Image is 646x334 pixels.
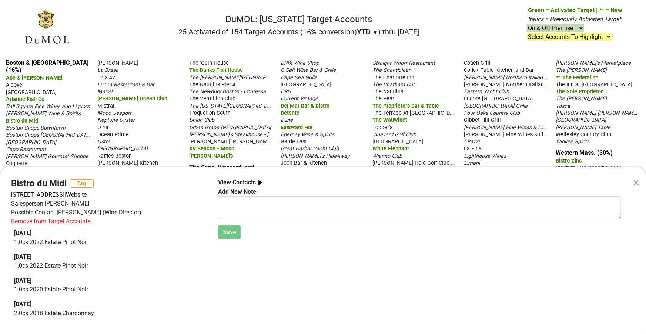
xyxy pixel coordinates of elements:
a: Website [66,191,87,198]
div: Possible Contact: [PERSON_NAME] (Wine Director) [11,208,207,217]
h4: Bistro du Midi [11,178,67,189]
div: [DATE] [14,276,204,285]
div: Salesperson: [PERSON_NAME] [11,199,207,208]
button: Save [218,225,241,239]
p: 2.0 cs 2018 Estate Chardonnay [14,309,204,318]
b: View Contacts [218,179,256,186]
div: Remove from Target Accounts [11,217,90,226]
div: [DATE] [14,253,204,261]
p: 1.0 cs 2022 Estate Pinot Noir [14,238,204,247]
div: × [633,174,639,191]
p: 1.0 cs 2020 Estate Pinot Noir [14,285,204,294]
b: Add New Note [218,188,256,195]
div: [DATE] [14,300,204,309]
img: arrow_right.svg [256,178,265,187]
button: Tag [70,179,94,188]
p: 1.0 cs 2022 Estate Pinot Noir [14,261,204,270]
div: [DATE] [14,229,204,238]
span: | [64,191,66,198]
a: [STREET_ADDRESS] [11,191,64,198]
